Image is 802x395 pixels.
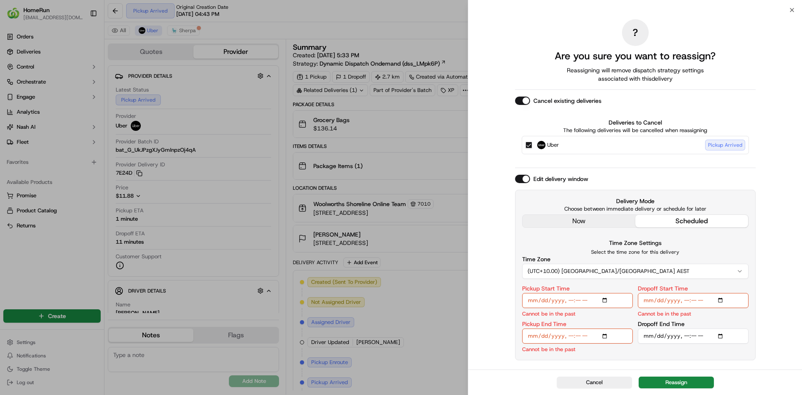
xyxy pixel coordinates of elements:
[635,215,748,227] button: scheduled
[522,197,749,205] label: Delivery Mode
[522,310,576,318] p: Cannot be in the past
[555,66,716,83] span: Reassigning will remove dispatch strategy settings associated with this delivery
[533,175,588,183] label: Edit delivery window
[522,321,566,327] label: Pickup End Time
[622,19,649,46] div: ?
[522,345,576,353] p: Cannot be in the past
[522,256,551,262] label: Time Zone
[639,377,714,388] button: Reassign
[638,321,685,327] label: Dropoff End Time
[522,118,749,127] label: Deliveries to Cancel
[522,205,749,213] p: Choose between immediate delivery or schedule for later
[522,285,570,291] label: Pickup Start Time
[522,127,749,134] p: The following deliveries will be cancelled when reassigning
[609,239,662,247] label: Time Zone Settings
[537,141,546,149] img: Uber
[547,141,559,149] span: Uber
[523,215,635,227] button: now
[522,249,749,255] p: Select the time zone for this delivery
[557,377,632,388] button: Cancel
[533,97,601,105] label: Cancel existing deliveries
[555,49,716,63] h2: Are you sure you want to reassign?
[638,285,688,291] label: Dropoff Start Time
[638,310,691,318] p: Cannot be in the past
